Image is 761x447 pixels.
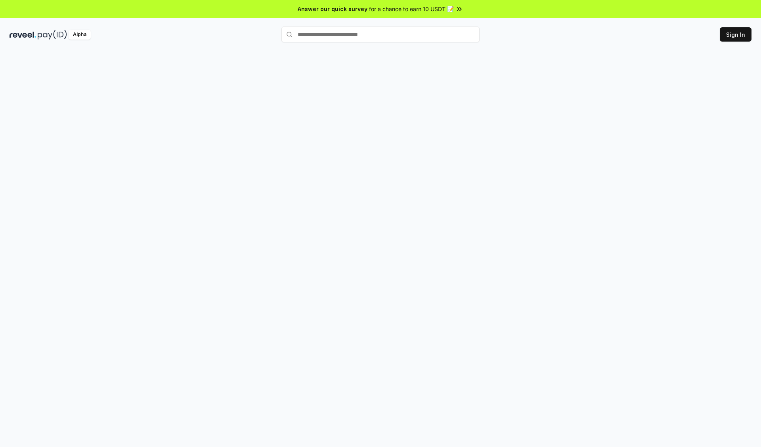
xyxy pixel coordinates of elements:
div: Alpha [69,30,91,40]
img: reveel_dark [10,30,36,40]
span: Answer our quick survey [298,5,367,13]
img: pay_id [38,30,67,40]
button: Sign In [720,27,751,42]
span: for a chance to earn 10 USDT 📝 [369,5,454,13]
